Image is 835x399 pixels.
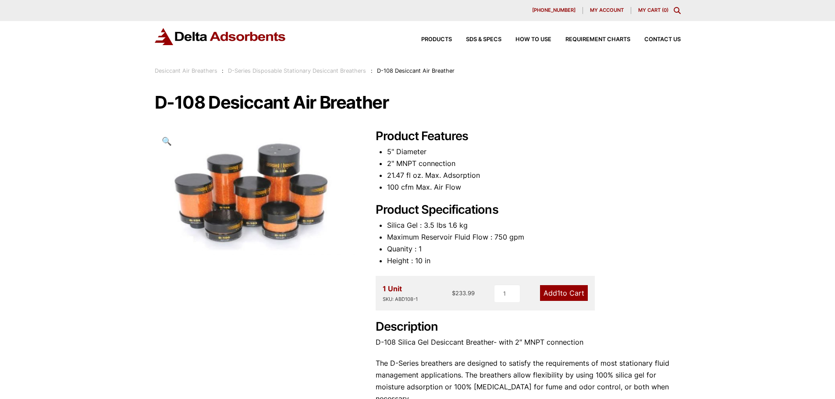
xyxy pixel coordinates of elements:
[557,289,560,297] span: 1
[387,158,681,169] li: 2" MNPT connection
[387,255,681,267] li: Height : 10 in
[452,290,455,297] span: $
[674,7,681,14] div: Toggle Modal Content
[525,7,583,14] a: [PHONE_NUMBER]
[638,7,668,13] a: My Cart (0)
[466,37,501,42] span: SDS & SPECS
[376,129,681,144] h2: Product Features
[540,285,588,301] a: Add1to Cart
[644,37,681,42] span: Contact Us
[377,67,455,74] span: D-108 Desiccant Air Breather
[228,67,366,74] a: D-Series Disposable Stationary Desiccant Breathers
[387,181,681,193] li: 100 cfm Max. Air Flow
[383,295,418,304] div: SKU: ABD108-1
[630,37,681,42] a: Contact Us
[387,169,681,181] li: 21.47 fl oz. Max. Adsorption
[532,8,576,13] span: [PHONE_NUMBER]
[590,8,624,13] span: My account
[162,136,172,146] span: 🔍
[383,283,418,303] div: 1 Unit
[551,37,630,42] a: Requirement Charts
[155,93,681,112] h1: D-108 Desiccant Air Breather
[565,37,630,42] span: Requirement Charts
[371,67,373,74] span: :
[155,129,355,255] img: D-108 Desiccant Air Breather
[376,203,681,217] h2: Product Specifications
[387,231,681,243] li: Maximum Reservoir Fluid Flow : 750 gpm
[664,7,667,13] span: 0
[155,28,286,45] img: Delta Adsorbents
[387,219,681,231] li: Silica Gel : 3.5 lbs 1.6 kg
[387,243,681,255] li: Quanity : 1
[155,129,179,153] a: View full-screen image gallery
[421,37,452,42] span: Products
[452,290,475,297] bdi: 233.99
[515,37,551,42] span: How to Use
[407,37,452,42] a: Products
[501,37,551,42] a: How to Use
[387,146,681,158] li: 5" Diameter
[376,336,681,348] p: D-108 Silica Gel Desiccant Breather- with 2″ MNPT connection
[222,67,224,74] span: :
[452,37,501,42] a: SDS & SPECS
[376,320,681,334] h2: Description
[155,67,217,74] a: Desiccant Air Breathers
[583,7,631,14] a: My account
